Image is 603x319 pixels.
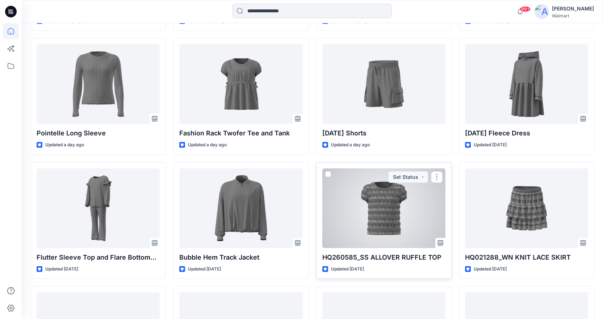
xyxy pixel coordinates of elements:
p: Pointelle Long Sleeve [37,128,160,138]
p: HQ260585_SS ALLOVER RUFFLE TOP [322,252,445,263]
a: Halloween Fleece Dress [465,44,588,124]
span: 99+ [520,6,531,12]
p: [DATE] Fleece Dress [465,128,588,138]
a: Fashion Rack Twofer Tee and Tank [179,44,302,124]
p: Updated [DATE] [474,265,507,273]
a: Halloween Shorts [322,44,445,124]
p: HQ021288_WN KNIT LACE SKIRT [465,252,588,263]
img: avatar [535,4,549,19]
p: Updated a day ago [188,141,227,149]
a: HQ260585_SS ALLOVER RUFFLE TOP [322,168,445,248]
div: Walmart [552,13,594,18]
p: Updated a day ago [331,141,370,149]
p: Updated [DATE] [331,265,364,273]
a: Pointelle Long Sleeve [37,44,160,124]
p: Updated [DATE] [45,265,78,273]
a: Flutter Sleeve Top and Flare Bottoms Set [37,168,160,248]
p: Bubble Hem Track Jacket [179,252,302,263]
p: Updated a day ago [45,141,84,149]
a: HQ021288_WN KNIT LACE SKIRT [465,168,588,248]
p: Updated [DATE] [188,265,221,273]
p: Flutter Sleeve Top and Flare Bottoms Set [37,252,160,263]
div: [PERSON_NAME] [552,4,594,13]
a: Bubble Hem Track Jacket [179,168,302,248]
p: Updated [DATE] [474,141,507,149]
p: Fashion Rack Twofer Tee and Tank [179,128,302,138]
p: [DATE] Shorts [322,128,445,138]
